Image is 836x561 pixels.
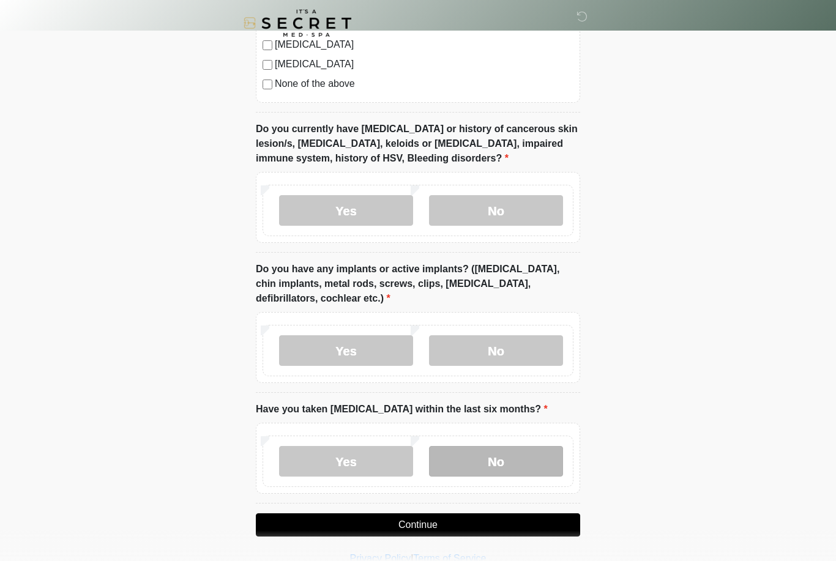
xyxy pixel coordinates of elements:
label: Do you have any implants or active implants? ([MEDICAL_DATA], chin implants, metal rods, screws, ... [256,262,580,306]
button: Continue [256,513,580,537]
img: It's A Secret Med Spa Logo [244,9,351,37]
label: Do you currently have [MEDICAL_DATA] or history of cancerous skin lesion/s, [MEDICAL_DATA], keloi... [256,122,580,166]
input: [MEDICAL_DATA] [263,60,272,70]
label: Have you taken [MEDICAL_DATA] within the last six months? [256,402,548,417]
label: Yes [279,446,413,477]
label: No [429,335,563,366]
label: [MEDICAL_DATA] [275,57,573,72]
label: No [429,195,563,226]
label: Yes [279,335,413,366]
label: Yes [279,195,413,226]
label: None of the above [275,76,573,91]
label: No [429,446,563,477]
input: None of the above [263,80,272,89]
